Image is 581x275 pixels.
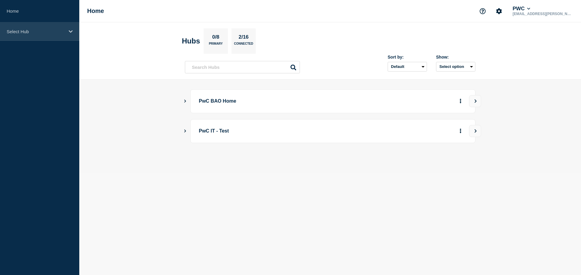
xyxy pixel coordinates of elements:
button: View [469,95,481,107]
h1: Home [87,8,104,14]
h2: Hubs [182,37,200,45]
p: [EMAIL_ADDRESS][PERSON_NAME][PERSON_NAME][DOMAIN_NAME] [511,12,574,16]
p: Select Hub [7,29,65,34]
button: More actions [457,96,464,107]
p: PwC IT - Test [199,126,366,137]
div: Sort by: [388,55,427,59]
button: PWC [511,6,531,12]
button: Support [476,5,489,18]
button: Select option [436,62,475,72]
p: 0/8 [210,34,222,42]
button: View [469,125,481,137]
button: Account settings [493,5,505,18]
p: Primary [209,42,223,48]
select: Sort by [388,62,427,72]
p: Connected [234,42,253,48]
div: Show: [436,55,475,59]
p: PwC BAO Home [199,96,366,107]
button: Show Connected Hubs [184,99,187,104]
button: More actions [457,126,464,137]
p: 2/16 [236,34,251,42]
button: Show Connected Hubs [184,129,187,133]
input: Search Hubs [185,61,300,73]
